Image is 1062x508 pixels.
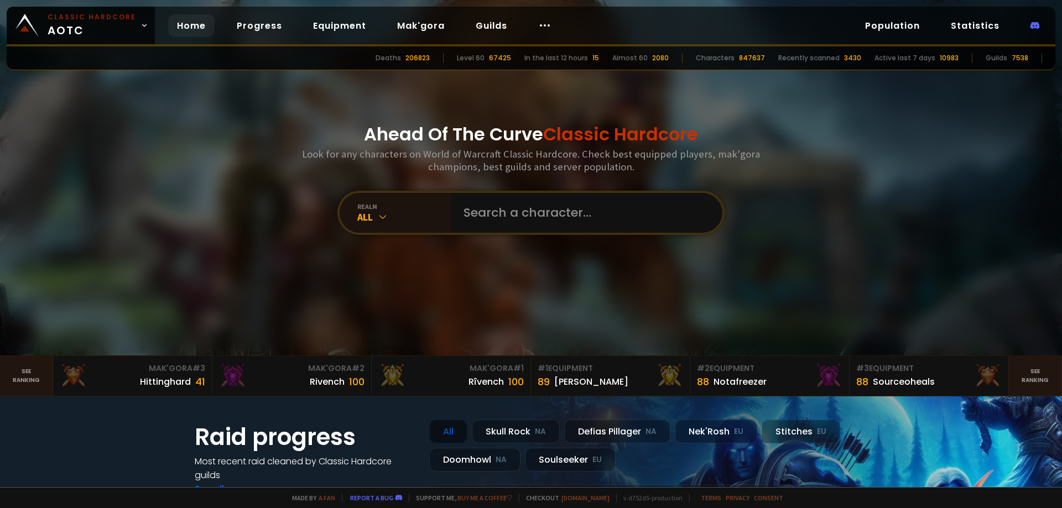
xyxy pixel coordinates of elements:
div: Stitches [762,420,840,443]
a: Mak'Gora#2Rivench100 [212,356,372,396]
div: In the last 12 hours [524,53,588,63]
a: Seeranking [1009,356,1062,396]
a: Classic HardcoreAOTC [7,7,155,44]
small: EU [592,454,602,465]
div: Defias Pillager [564,420,670,443]
span: Classic Hardcore [543,122,698,146]
input: Search a character... [457,193,709,233]
div: 2080 [652,53,669,63]
a: #2Equipment88Notafreezer [690,356,850,396]
div: Soulseeker [525,448,616,472]
a: Statistics [942,14,1008,37]
span: # 3 [856,363,869,374]
div: Mak'Gora [219,363,365,374]
div: All [357,211,450,223]
div: Equipment [856,363,1002,374]
div: Level 60 [457,53,485,63]
h3: Look for any characters on World of Warcraft Classic Hardcore. Check best equipped players, mak'g... [298,148,764,173]
span: # 2 [697,363,710,374]
div: 88 [697,374,709,389]
span: # 1 [538,363,548,374]
small: Classic Hardcore [48,12,136,22]
span: AOTC [48,12,136,39]
span: v. d752d5 - production [616,494,683,502]
div: 41 [195,374,205,389]
div: Doomhowl [429,448,520,472]
a: Guilds [467,14,516,37]
span: # 2 [352,363,365,374]
small: NA [496,454,507,465]
div: Nek'Rosh [675,420,757,443]
div: 206823 [405,53,430,63]
a: Mak'gora [388,14,454,37]
h1: Raid progress [195,420,416,454]
div: Notafreezer [714,375,767,389]
a: #1Equipment89[PERSON_NAME] [531,356,690,396]
div: Deaths [376,53,401,63]
div: 100 [349,374,365,389]
div: [PERSON_NAME] [554,375,628,389]
div: Rîvench [468,375,504,389]
a: [DOMAIN_NAME] [561,494,610,502]
div: 847637 [739,53,765,63]
div: Sourceoheals [873,375,935,389]
div: Equipment [538,363,683,374]
a: Progress [228,14,291,37]
small: NA [645,426,657,437]
div: 89 [538,374,550,389]
div: 10983 [940,53,959,63]
a: Population [856,14,929,37]
a: Mak'Gora#3Hittinghard41 [53,356,212,396]
div: All [429,420,467,443]
small: EU [817,426,826,437]
div: Equipment [697,363,842,374]
div: Mak'Gora [378,363,524,374]
a: Equipment [304,14,375,37]
h1: Ahead Of The Curve [364,121,698,148]
div: Almost 60 [612,53,648,63]
span: Made by [285,494,335,502]
div: 7538 [1012,53,1028,63]
span: Support me, [409,494,512,502]
a: #3Equipment88Sourceoheals [850,356,1009,396]
div: Rivench [310,375,345,389]
a: Mak'Gora#1Rîvench100 [372,356,531,396]
div: Characters [696,53,735,63]
a: a fan [319,494,335,502]
a: Consent [754,494,783,502]
a: See all progress [195,483,267,495]
div: 67425 [489,53,511,63]
div: 15 [592,53,599,63]
div: 88 [856,374,868,389]
small: NA [535,426,546,437]
div: realm [357,202,450,211]
div: Active last 7 days [874,53,935,63]
div: 100 [508,374,524,389]
div: 3430 [844,53,861,63]
span: # 3 [192,363,205,374]
span: Checkout [519,494,610,502]
h4: Most recent raid cleaned by Classic Hardcore guilds [195,454,416,482]
div: Guilds [986,53,1007,63]
span: # 1 [513,363,524,374]
a: Privacy [726,494,749,502]
div: Recently scanned [778,53,840,63]
div: Skull Rock [472,420,560,443]
a: Terms [701,494,721,502]
a: Buy me a coffee [457,494,512,502]
a: Report a bug [350,494,393,502]
a: Home [168,14,215,37]
div: Hittinghard [140,375,191,389]
div: Mak'Gora [60,363,205,374]
small: EU [734,426,743,437]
